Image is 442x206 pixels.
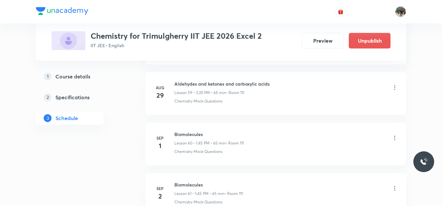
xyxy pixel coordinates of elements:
[52,31,85,50] img: 5BD3EE20-8668-46D9-ABDE-181D0DE25C77_plus.png
[36,7,88,17] a: Company Logo
[91,31,262,41] h3: Chemistry for Trimulgherry IIT JEE 2026 Excel 2
[338,9,344,15] img: avatar
[44,73,52,80] p: 1
[55,93,90,101] h5: Specifications
[44,93,52,101] p: 2
[36,7,88,15] img: Company Logo
[154,135,167,141] h6: Sep
[154,141,167,151] h4: 1
[174,191,225,197] p: Lesson 61 • 1:45 PM • 65 min
[174,149,222,155] p: Chemistry Mock Questions
[174,80,270,87] h6: Aldehydes and ketones and carboxylic acids
[154,90,167,100] h4: 29
[174,98,222,104] p: Chemistry Mock Questions
[174,131,244,138] h6: Biomolecules
[225,191,243,197] p: • Room 111
[154,191,167,201] h4: 2
[154,185,167,191] h6: Sep
[335,7,346,17] button: avatar
[395,6,406,17] img: Shrikanth Reddy
[44,114,52,122] p: 3
[36,70,125,83] a: 1Course details
[154,85,167,90] h6: Aug
[174,140,226,146] p: Lesson 60 • 1:45 PM • 65 min
[349,33,390,48] button: Unpublish
[226,90,244,96] p: • Room 111
[302,33,344,48] button: Preview
[420,158,428,166] img: ttu
[55,114,78,122] h5: Schedule
[174,90,226,96] p: Lesson 59 • 3:20 PM • 65 min
[55,73,90,80] h5: Course details
[174,199,222,205] p: Chemistry Mock Questions
[91,42,262,49] p: IIT JEE • English
[36,91,125,104] a: 2Specifications
[174,181,243,188] h6: Biomolecules
[226,140,244,146] p: • Room 111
